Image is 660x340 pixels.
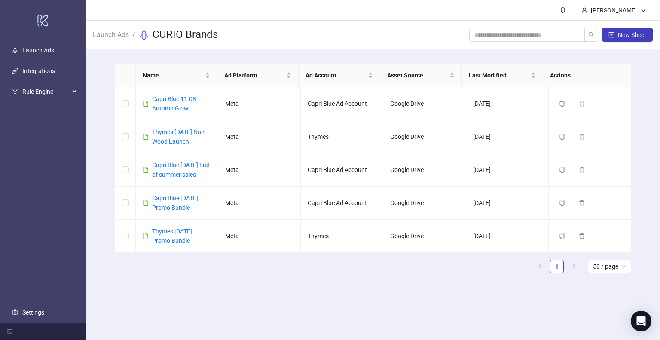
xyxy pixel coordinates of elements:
button: New Sheet [602,28,653,42]
li: Next Page [567,260,581,273]
span: Rule Engine [22,83,70,100]
span: fork [12,89,18,95]
a: Settings [22,309,44,316]
h3: CURIO Brands [153,28,218,42]
td: Thymes [301,220,383,253]
button: left [533,260,547,273]
a: Capri Blue [DATE] Promo Bundle [152,195,198,211]
td: Google Drive [383,220,466,253]
th: Last Modified [462,64,544,87]
span: file [143,134,149,140]
td: [DATE] [466,87,549,120]
a: Launch Ads [22,47,54,54]
span: copy [559,101,565,107]
th: Actions [543,64,625,87]
th: Name [136,64,217,87]
td: Google Drive [383,87,466,120]
span: delete [579,233,585,239]
span: copy [559,167,565,173]
td: [DATE] [466,220,549,253]
span: file [143,101,149,107]
span: down [640,7,646,13]
span: delete [579,200,585,206]
a: 1 [550,260,563,273]
span: copy [559,134,565,140]
li: 1 [550,260,564,273]
span: delete [579,134,585,140]
div: Page Size [588,260,631,273]
span: right [571,263,577,269]
div: [PERSON_NAME] [587,6,640,15]
th: Asset Source [380,64,462,87]
td: Meta [218,187,301,220]
td: Meta [218,153,301,187]
span: left [537,263,542,269]
span: delete [579,167,585,173]
button: right [567,260,581,273]
td: Thymes [301,120,383,153]
span: plus-square [608,32,614,38]
td: Capri Blue Ad Account [301,153,383,187]
span: Ad Account [306,70,366,80]
span: file [143,167,149,173]
div: Open Intercom Messenger [631,311,651,331]
span: file [143,200,149,206]
span: Asset Source [387,70,448,80]
td: Capri Blue Ad Account [301,87,383,120]
span: Ad Platform [224,70,285,80]
td: Google Drive [383,120,466,153]
li: / [132,28,135,42]
span: Name [143,70,203,80]
td: Capri Blue Ad Account [301,187,383,220]
span: file [143,233,149,239]
a: Thymes [DATE] Promo Bundle [152,228,192,244]
a: Capri Blue 11-08 - Autumn Glow [152,95,199,112]
td: Meta [218,87,301,120]
span: rocket [139,30,149,40]
span: search [588,32,594,38]
td: Google Drive [383,187,466,220]
td: Meta [218,120,301,153]
a: Integrations [22,67,55,74]
span: New Sheet [618,31,646,38]
td: [DATE] [466,153,549,187]
a: Capri Blue [DATE] End of summer sales [152,162,210,178]
td: [DATE] [466,187,549,220]
td: Google Drive [383,153,466,187]
span: Last Modified [469,70,529,80]
span: copy [559,233,565,239]
th: Ad Platform [217,64,299,87]
span: 50 / page [593,260,626,273]
span: user [581,7,587,13]
th: Ad Account [299,64,380,87]
span: menu-fold [7,328,13,334]
li: Previous Page [533,260,547,273]
td: [DATE] [466,120,549,153]
span: bell [560,7,566,13]
span: delete [579,101,585,107]
td: Meta [218,220,301,253]
a: Thymes [DATE] Noir Wood Launch [152,129,205,145]
span: copy [559,200,565,206]
a: Launch Ads [91,29,131,39]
